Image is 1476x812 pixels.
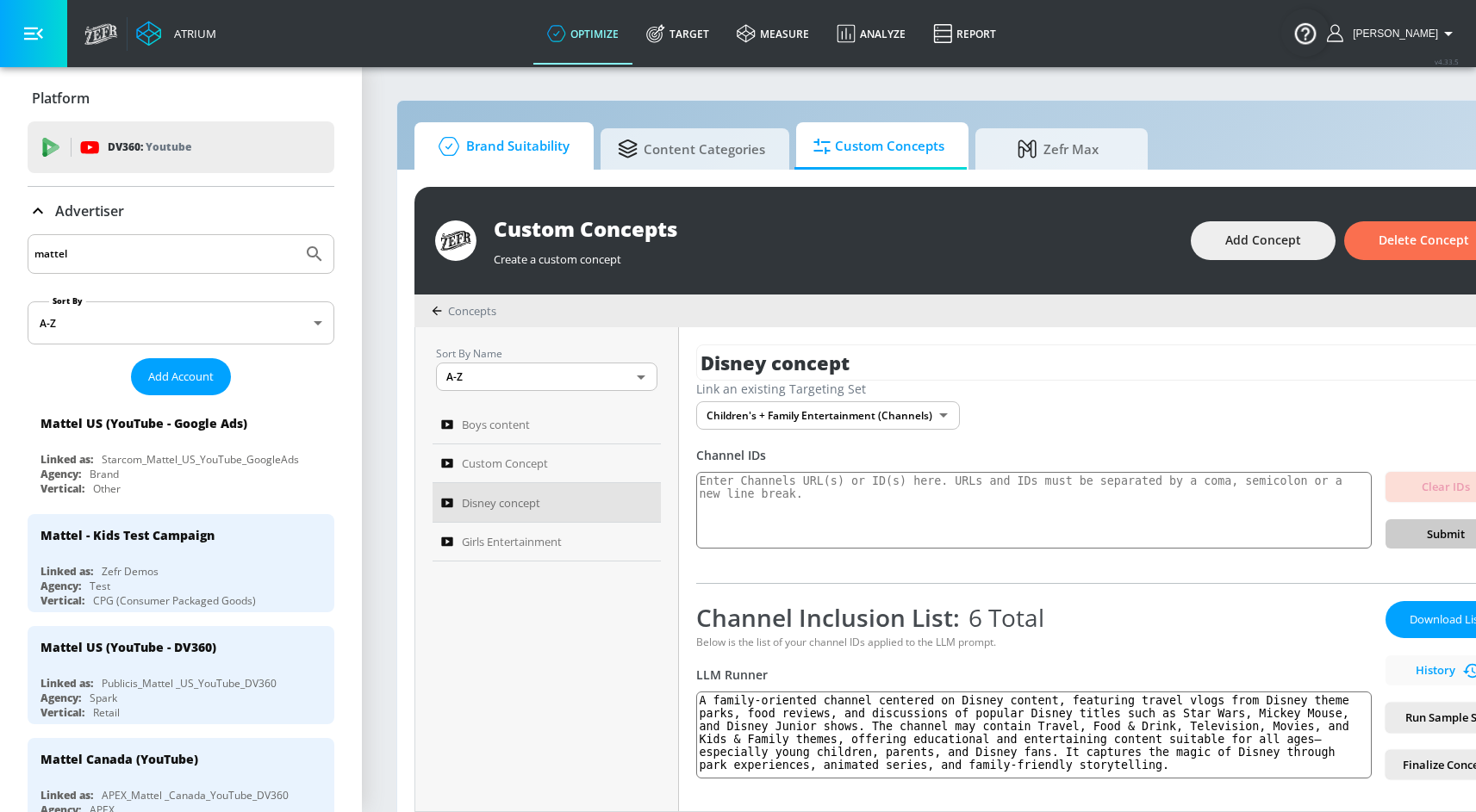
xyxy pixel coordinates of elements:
div: Starcom_Mattel_US_YouTube_GoogleAds [102,452,299,467]
div: Mattel US (YouTube - DV360)Linked as:Publicis_Mattel _US_YouTube_DV360Agency:SparkVertical:Retail [28,626,334,724]
div: Vertical: [40,481,84,496]
div: Children's + Family Entertainment (Channels) [696,401,960,430]
div: Linked as: [40,676,93,691]
input: Search by name [34,243,296,265]
p: Youtube [146,138,191,156]
div: Spark [90,691,117,705]
a: Target [632,3,723,65]
div: Mattel US (YouTube - Google Ads) [40,415,247,431]
div: Mattel - Kids Test CampaignLinked as:Zefr DemosAgency:TestVertical:CPG (Consumer Packaged Goods) [28,514,334,612]
p: Advertiser [55,201,124,220]
div: Linked as: [40,564,93,579]
div: A-Z [436,363,657,391]
div: APEX_Mattel _Canada_YouTube_DV360 [102,788,289,803]
span: Boys content [462,414,530,435]
div: Mattel US (YouTube - DV360) [40,639,216,655]
span: Brand Suitability [432,126,570,167]
div: Create a custom concept [494,243,1174,267]
span: v 4.33.5 [1435,57,1459,66]
div: Vertical: [40,705,84,720]
textarea: A family-oriented channel centered on Disney content, featuring travel vlogs from Disney theme pa... [696,691,1372,778]
a: Custom Concept [433,444,661,484]
div: Agency: [40,467,81,481]
a: Report [919,3,1010,65]
div: Test [90,579,110,593]
span: Add Account [148,367,214,387]
span: Add Concept [1225,230,1301,251]
div: Brand [90,467,119,481]
a: Atrium [136,21,216,46]
div: Platform [28,74,334,122]
div: Mattel US (YouTube - Google Ads)Linked as:Starcom_Mattel_US_YouTube_GoogleAdsAgency:BrandVertical... [28,402,334,500]
span: Concepts [448,303,496,319]
div: Vertical: [40,593,84,608]
a: Disney concept [433,483,661,523]
span: Custom Concept [462,453,548,474]
button: [PERSON_NAME] [1327,23,1459,44]
div: Other [93,481,121,496]
div: Retail [93,705,120,720]
div: Channel Inclusion List: [696,601,1372,634]
label: Sort By [49,295,86,307]
div: Zefr Demos [102,564,159,579]
div: DV360: Youtube [28,121,334,173]
a: optimize [533,3,632,65]
div: Advertiser [28,187,334,235]
div: CPG (Consumer Packaged Goods) [93,593,256,608]
div: Mattel - Kids Test Campaign [40,527,215,543]
a: Analyze [823,3,919,65]
div: Mattel Canada (YouTube) [40,751,198,767]
div: Agency: [40,691,81,705]
div: Linked as: [40,452,93,467]
a: measure [723,3,823,65]
p: Platform [32,89,90,108]
p: Sort By Name [436,344,657,363]
a: Girls Entertainment [433,523,661,562]
div: Agency: [40,579,81,593]
div: Concepts [432,303,496,319]
button: Open Resource Center [1281,9,1330,57]
div: LLM Runner [696,666,1372,683]
button: Submit Search [296,235,333,273]
p: DV360: [108,138,191,157]
div: Below is the list of your channel IDs applied to the LLM prompt. [696,635,1372,649]
span: 6 Total [960,601,1044,634]
button: Add Account [131,358,231,395]
div: Custom Concepts [494,214,1174,243]
span: Custom Concepts [813,126,944,167]
span: Disney concept [462,493,540,513]
div: Atrium [167,26,216,41]
a: Boys content [433,405,661,444]
div: A-Z [28,301,334,344]
span: Content Categories [618,128,765,170]
span: login as: justin.nim@zefr.com [1346,28,1438,40]
span: Zefr Max [993,128,1124,170]
span: Girls Entertainment [462,531,562,552]
button: Add Concept [1191,221,1336,260]
div: Linked as: [40,788,93,803]
span: Delete Concept [1379,230,1469,251]
div: Publicis_Mattel _US_YouTube_DV360 [102,676,277,691]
